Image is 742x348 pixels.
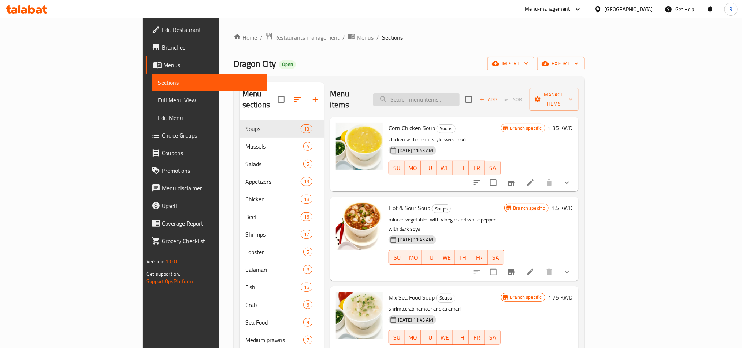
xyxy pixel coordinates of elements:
span: TH [456,332,466,343]
span: Menu disclaimer [162,184,261,193]
div: Soups [436,294,455,303]
a: Branches [146,39,267,56]
span: 6 [304,301,312,308]
div: Fish16 [240,278,324,296]
span: Menus [163,61,261,69]
button: WE [437,161,453,175]
span: WE [440,163,450,173]
a: Promotions [146,162,267,179]
div: Salads [245,160,303,168]
span: Promotions [162,166,261,175]
span: Appetizers [245,177,301,186]
span: 16 [301,284,312,291]
span: Lobster [245,248,303,256]
span: FR [472,332,482,343]
span: FR [474,252,485,263]
h6: 1.75 KWD [548,292,573,303]
span: 16 [301,213,312,220]
button: TU [422,250,438,265]
button: FR [471,250,488,265]
div: items [303,160,312,168]
button: SA [488,250,504,265]
span: Edit Menu [158,113,261,122]
span: SU [392,163,402,173]
button: Branch-specific-item [502,263,520,281]
span: Version: [146,257,164,266]
span: Shrimps [245,230,301,239]
span: Coverage Report [162,219,261,228]
div: items [303,300,312,309]
li: / [342,33,345,42]
nav: breadcrumb [234,33,585,42]
div: Calamari8 [240,261,324,278]
span: Full Menu View [158,96,261,105]
button: SU [389,250,405,265]
svg: Show Choices [563,178,571,187]
button: sort-choices [468,174,486,191]
span: Crab [245,300,303,309]
div: Sea Food9 [240,314,324,331]
span: Menus [357,33,374,42]
span: SU [392,252,402,263]
span: Hot & Sour Soup [389,202,430,213]
button: Branch-specific-item [502,174,520,191]
span: Dragon City [234,55,276,72]
img: Mix Sea Food Soup [336,292,383,339]
p: minced vegetables with vinegar and white pepper with dark soya [389,215,504,234]
span: Soups [432,205,450,213]
button: TH [453,161,469,175]
div: items [301,212,312,221]
div: Beef16 [240,208,324,226]
span: 8 [304,266,312,273]
h6: 1.5 KWD [552,203,573,213]
span: Soups [437,294,455,302]
span: Select section first [500,94,530,105]
span: Choice Groups [162,131,261,140]
a: Full Menu View [152,91,267,109]
a: Menus [348,33,374,42]
span: 13 [301,125,312,132]
span: Select section [461,92,476,107]
div: Appetizers19 [240,173,324,190]
button: Add [476,94,500,105]
div: Fish [245,283,301,292]
a: Edit Restaurant [146,21,267,39]
span: 17 [301,231,312,238]
div: items [303,142,312,151]
span: 5 [304,161,312,168]
span: SU [392,332,402,343]
button: SA [485,330,501,345]
span: TU [424,332,434,343]
svg: Show Choices [563,268,571,276]
button: MO [405,250,422,265]
p: shrimp,crab,hamour and calamari [389,304,501,314]
span: export [543,59,579,68]
span: Calamari [245,265,303,274]
span: SA [491,252,501,263]
div: items [303,248,312,256]
div: items [301,177,312,186]
img: Corn Chicken Soup [336,123,383,170]
span: [DATE] 11:43 AM [395,316,436,323]
span: R [729,5,732,13]
span: Sections [158,78,261,87]
span: Soups [245,124,301,133]
span: Grocery Checklist [162,237,261,245]
span: WE [441,252,452,263]
span: Add item [476,94,500,105]
div: Shrimps17 [240,226,324,243]
button: TU [421,330,437,345]
span: 7 [304,337,312,344]
button: MO [405,330,421,345]
span: MO [408,252,419,263]
span: Beef [245,212,301,221]
span: Sections [382,33,403,42]
div: items [303,265,312,274]
div: Crab6 [240,296,324,314]
span: Select to update [486,175,501,190]
button: Add section [307,91,324,108]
